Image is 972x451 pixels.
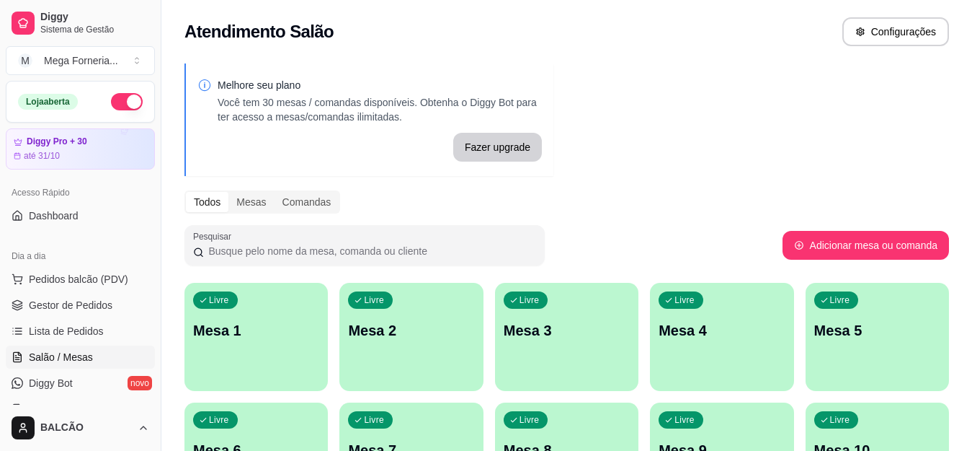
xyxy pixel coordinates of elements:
[520,414,540,426] p: Livre
[40,421,132,434] span: BALCÃO
[18,53,32,68] span: M
[29,324,104,338] span: Lista de Pedidos
[29,350,93,364] span: Salão / Mesas
[520,294,540,306] p: Livre
[348,320,474,341] p: Mesa 2
[6,372,155,395] a: Diggy Botnovo
[674,414,695,426] p: Livre
[18,94,78,110] div: Loja aberta
[495,283,638,391] button: LivreMesa 3
[6,128,155,170] a: Diggy Pro + 30até 31/10
[830,294,850,306] p: Livre
[6,245,155,268] div: Dia a dia
[6,204,155,227] a: Dashboard
[806,283,949,391] button: LivreMesa 5
[29,376,73,390] span: Diggy Bot
[364,414,384,426] p: Livre
[193,230,236,242] label: Pesquisar
[6,411,155,445] button: BALCÃO
[29,209,79,223] span: Dashboard
[29,402,50,416] span: KDS
[6,398,155,421] a: KDS
[184,20,334,43] h2: Atendimento Salão
[40,24,149,35] span: Sistema de Gestão
[40,11,149,24] span: Diggy
[650,283,793,391] button: LivreMesa 4
[6,181,155,204] div: Acesso Rápido
[218,78,542,92] p: Melhore seu plano
[453,133,542,162] button: Fazer upgrade
[674,294,695,306] p: Livre
[24,150,60,162] article: até 31/10
[6,346,155,369] a: Salão / Mesas
[193,320,319,341] p: Mesa 1
[275,192,339,212] div: Comandas
[6,320,155,343] a: Lista de Pedidos
[29,272,128,286] span: Pedidos balcão (PDV)
[27,136,87,147] article: Diggy Pro + 30
[29,298,112,312] span: Gestor de Pedidos
[218,95,542,124] p: Você tem 30 mesas / comandas disponíveis. Obtenha o Diggy Bot para ter acesso a mesas/comandas il...
[186,192,228,212] div: Todos
[504,320,630,341] p: Mesa 3
[6,46,155,75] button: Select a team
[782,231,949,260] button: Adicionar mesa ou comanda
[6,294,155,317] a: Gestor de Pedidos
[339,283,483,391] button: LivreMesa 2
[842,17,949,46] button: Configurações
[659,320,785,341] p: Mesa 4
[44,53,118,68] div: Mega Forneria ...
[814,320,940,341] p: Mesa 5
[209,414,229,426] p: Livre
[6,268,155,291] button: Pedidos balcão (PDV)
[204,244,536,258] input: Pesquisar
[6,6,155,40] a: DiggySistema de Gestão
[209,294,229,306] p: Livre
[228,192,274,212] div: Mesas
[111,93,143,110] button: Alterar Status
[364,294,384,306] p: Livre
[184,283,328,391] button: LivreMesa 1
[830,414,850,426] p: Livre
